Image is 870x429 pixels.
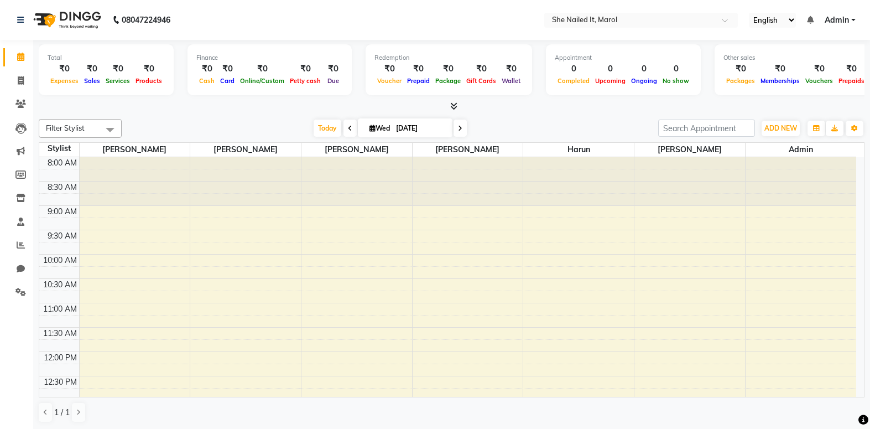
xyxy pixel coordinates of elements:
[404,77,433,85] span: Prepaid
[393,120,448,137] input: 2025-09-03
[46,123,85,132] span: Filter Stylist
[523,143,634,157] span: Harun
[48,63,81,75] div: ₹0
[217,77,237,85] span: Card
[103,63,133,75] div: ₹0
[287,63,324,75] div: ₹0
[45,157,79,169] div: 8:00 AM
[413,143,523,157] span: [PERSON_NAME]
[301,143,412,157] span: [PERSON_NAME]
[803,77,836,85] span: Vouchers
[555,53,692,63] div: Appointment
[80,143,190,157] span: [PERSON_NAME]
[41,328,79,339] div: 11:30 AM
[463,63,499,75] div: ₹0
[660,77,692,85] span: No show
[41,376,79,388] div: 12:30 PM
[103,77,133,85] span: Services
[237,63,287,75] div: ₹0
[592,77,628,85] span: Upcoming
[592,63,628,75] div: 0
[81,77,103,85] span: Sales
[45,182,79,193] div: 8:30 AM
[803,63,836,75] div: ₹0
[41,279,79,291] div: 10:30 AM
[28,4,104,35] img: logo
[217,63,237,75] div: ₹0
[433,77,463,85] span: Package
[374,53,523,63] div: Redemption
[54,407,70,418] span: 1 / 1
[758,77,803,85] span: Memberships
[658,120,755,137] input: Search Appointment
[723,63,758,75] div: ₹0
[81,63,103,75] div: ₹0
[48,53,165,63] div: Total
[45,230,79,242] div: 9:30 AM
[133,77,165,85] span: Products
[374,63,404,75] div: ₹0
[196,77,217,85] span: Cash
[122,4,170,35] b: 08047224946
[325,77,342,85] span: Due
[41,352,79,364] div: 12:00 PM
[628,77,660,85] span: Ongoing
[133,63,165,75] div: ₹0
[237,77,287,85] span: Online/Custom
[48,77,81,85] span: Expenses
[367,124,393,132] span: Wed
[634,143,745,157] span: [PERSON_NAME]
[45,206,79,218] div: 9:00 AM
[374,77,404,85] span: Voucher
[287,77,324,85] span: Petty cash
[196,63,217,75] div: ₹0
[836,63,867,75] div: ₹0
[324,63,343,75] div: ₹0
[190,143,301,157] span: [PERSON_NAME]
[746,143,856,157] span: Admin
[764,124,797,132] span: ADD NEW
[836,77,867,85] span: Prepaids
[314,120,341,137] span: Today
[39,143,79,154] div: Stylist
[463,77,499,85] span: Gift Cards
[196,53,343,63] div: Finance
[628,63,660,75] div: 0
[41,255,79,266] div: 10:00 AM
[762,121,800,136] button: ADD NEW
[825,14,849,26] span: Admin
[758,63,803,75] div: ₹0
[555,63,592,75] div: 0
[660,63,692,75] div: 0
[555,77,592,85] span: Completed
[433,63,463,75] div: ₹0
[723,77,758,85] span: Packages
[499,63,523,75] div: ₹0
[499,77,523,85] span: Wallet
[404,63,433,75] div: ₹0
[41,303,79,315] div: 11:00 AM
